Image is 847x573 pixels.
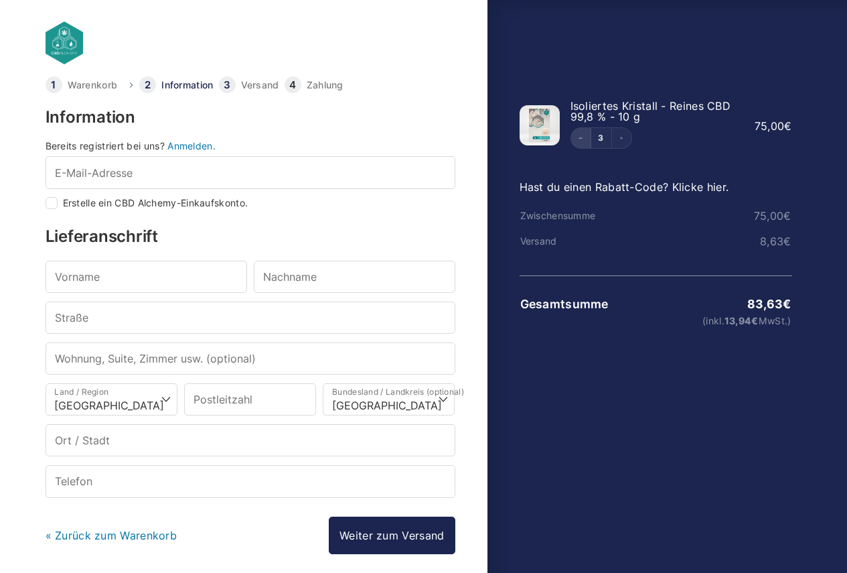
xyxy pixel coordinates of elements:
span: Bereits registriert bei uns? [46,140,165,151]
input: Telefon [46,465,455,497]
h3: Information [46,109,455,125]
input: Straße [46,302,455,334]
span: € [783,297,791,311]
span: € [783,209,791,222]
button: Increment [611,128,631,148]
span: € [784,119,791,133]
button: Decrement [571,128,591,148]
h3: Lieferanschrift [46,229,455,245]
input: Vorname [46,261,247,293]
bdi: 8,63 [760,235,791,248]
a: « Zurück zum Warenkorb [46,529,177,542]
th: Zwischensumme [520,210,611,221]
a: Edit [591,134,611,142]
span: € [783,235,791,248]
th: Versand [520,236,611,247]
span: € [751,315,758,326]
bdi: 75,00 [755,119,792,133]
a: Weiter zum Versand [329,517,455,554]
span: 13,94 [724,315,759,326]
a: Information [161,80,213,90]
a: Hast du einen Rabatt-Code? Klicke hier. [520,180,729,194]
small: (inkl. MwSt.) [611,316,791,326]
input: Ort / Stadt [46,424,455,456]
a: Versand [241,80,279,90]
a: Zahlung [307,80,343,90]
bdi: 75,00 [754,209,791,222]
a: Anmelden. [167,140,216,151]
th: Gesamtsumme [520,298,611,311]
input: Postleitzahl [184,383,316,416]
input: Wohnung, Suite, Zimmer usw. (optional) [46,342,455,375]
span: Isoliertes Kristall - Reines CBD 99,8 % - 10 g [570,99,731,123]
label: Erstelle ein CBD Alchemy-Einkaufskonto. [63,198,248,208]
a: Warenkorb [68,80,118,90]
bdi: 83,63 [747,297,791,311]
input: Nachname [254,261,455,293]
input: E-Mail-Adresse [46,156,455,188]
